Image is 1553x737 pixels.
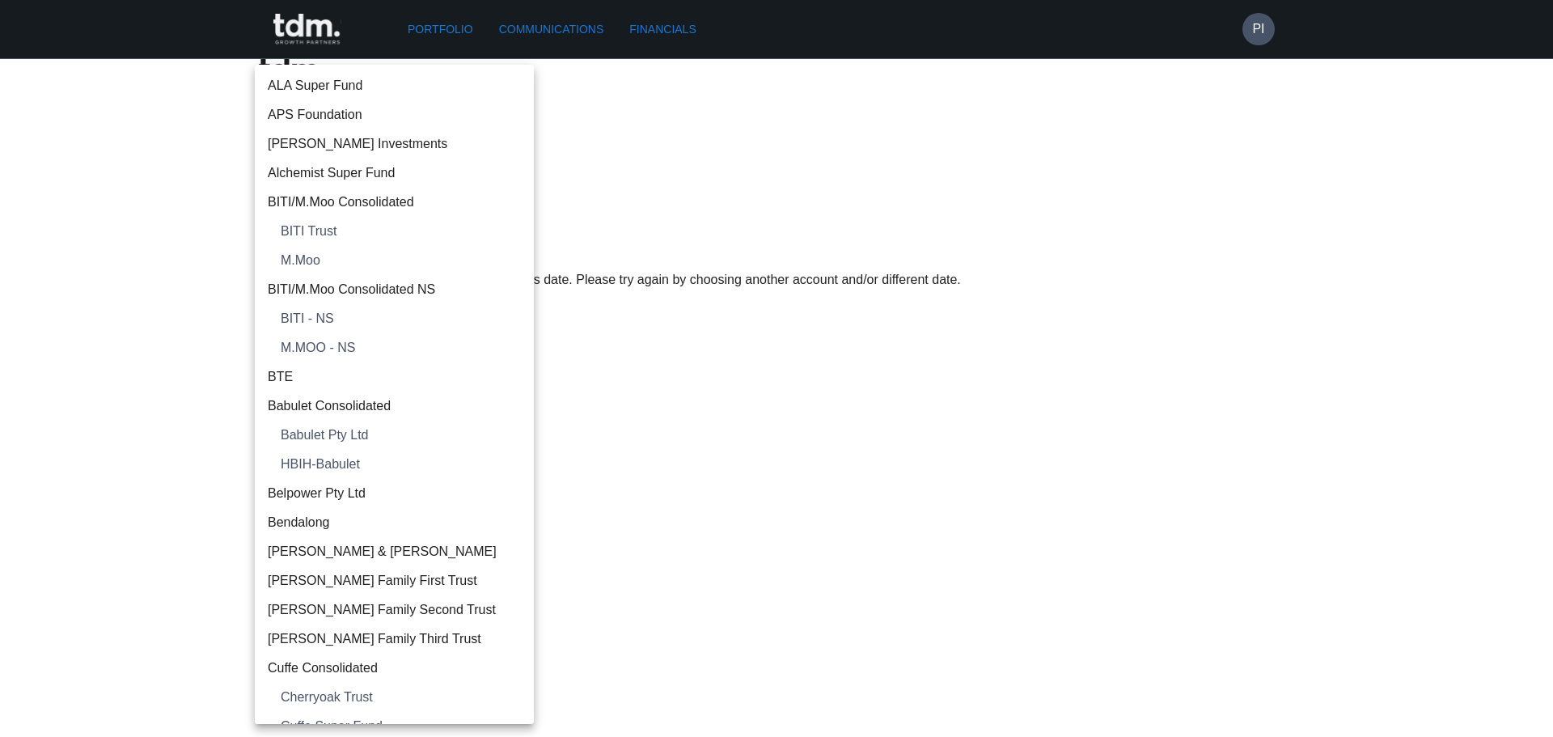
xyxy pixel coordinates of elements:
[281,688,521,707] span: Cherryoak Trust
[268,193,521,212] span: BITI/M.Moo Consolidated
[268,542,521,561] span: [PERSON_NAME] & [PERSON_NAME]
[268,367,521,387] span: BTE
[268,659,521,678] span: Cuffe Consolidated
[281,426,521,445] span: Babulet Pty Ltd
[281,251,521,270] span: M.Moo
[281,222,521,241] span: BITI Trust
[268,484,521,503] span: Belpower Pty Ltd
[281,309,521,328] span: BITI - NS
[268,629,521,649] span: [PERSON_NAME] Family Third Trust
[268,163,521,183] span: Alchemist Super Fund
[268,280,521,299] span: BITI/M.Moo Consolidated NS
[281,717,521,736] span: Cuffe Super Fund
[281,455,521,474] span: HBIH-Babulet
[281,338,521,358] span: M.MOO - NS
[268,105,521,125] span: APS Foundation
[268,396,521,416] span: Babulet Consolidated
[268,600,521,620] span: [PERSON_NAME] Family Second Trust
[268,513,521,532] span: Bendalong
[268,134,521,154] span: [PERSON_NAME] Investments
[268,571,521,591] span: [PERSON_NAME] Family First Trust
[268,76,521,95] span: ALA Super Fund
